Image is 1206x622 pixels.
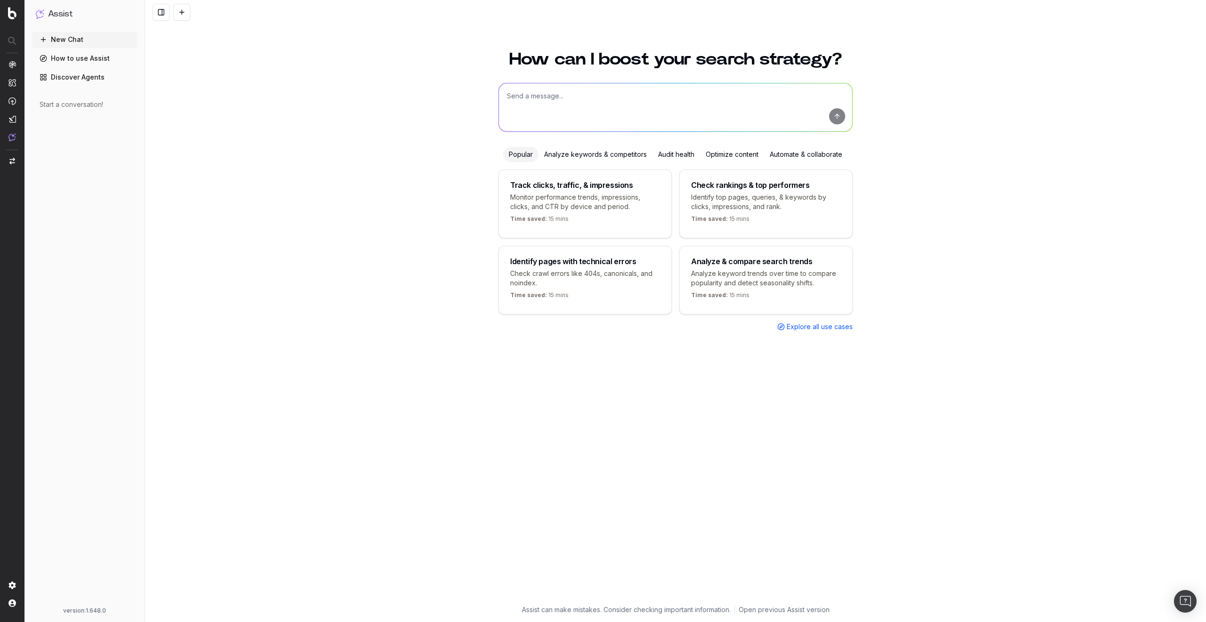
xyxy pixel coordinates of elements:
[510,193,660,211] p: Monitor performance trends, impressions, clicks, and CTR by device and period.
[691,181,810,189] div: Check rankings & top performers
[691,193,841,211] p: Identify top pages, queries, & keywords by clicks, impressions, and rank.
[40,100,130,109] div: Start a conversation!
[8,115,16,123] img: Studio
[510,258,636,265] div: Identify pages with technical errors
[9,158,15,164] img: Switch project
[538,147,652,162] div: Analyze keywords & competitors
[510,291,569,303] p: 15 mins
[787,322,853,331] span: Explore all use cases
[36,8,133,21] button: Assist
[691,215,750,226] p: 15 mins
[691,291,728,299] span: Time saved:
[8,79,16,87] img: Intelligence
[652,147,700,162] div: Audit health
[503,147,538,162] div: Popular
[498,51,853,68] h1: How can I boost your search strategy?
[510,269,660,288] p: Check crawl errors like 404s, canonicals, and noindex.
[777,322,853,331] a: Explore all use cases
[8,582,16,589] img: Setting
[739,605,830,614] a: Open previous Assist version
[700,147,764,162] div: Optimize content
[8,599,16,607] img: My account
[32,70,137,85] a: Discover Agents
[8,61,16,68] img: Analytics
[1174,590,1197,613] div: Open Intercom Messenger
[691,258,813,265] div: Analyze & compare search trends
[8,97,16,105] img: Activation
[691,291,750,303] p: 15 mins
[510,215,569,226] p: 15 mins
[8,133,16,141] img: Assist
[48,8,73,21] h1: Assist
[691,269,841,288] p: Analyze keyword trends over time to compare popularity and detect seasonality shifts.
[32,51,137,66] a: How to use Assist
[36,9,44,18] img: Assist
[36,607,133,614] div: version: 1.648.0
[764,147,848,162] div: Automate & collaborate
[510,291,547,299] span: Time saved:
[32,32,137,47] button: New Chat
[8,7,16,19] img: Botify logo
[691,215,728,222] span: Time saved:
[522,605,731,614] p: Assist can make mistakes. Consider checking important information.
[510,181,633,189] div: Track clicks, traffic, & impressions
[510,215,547,222] span: Time saved:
